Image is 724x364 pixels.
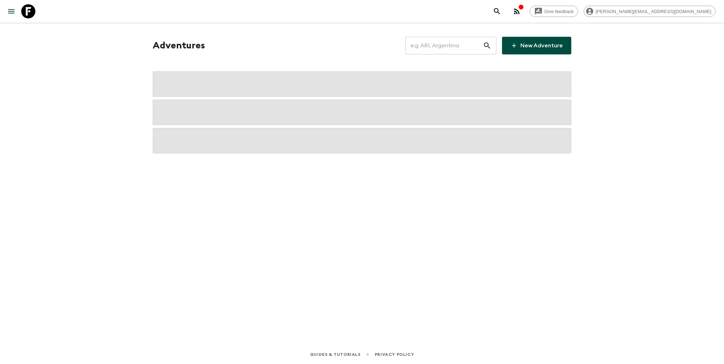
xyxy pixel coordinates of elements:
[541,9,578,14] span: Give feedback
[153,39,205,53] h1: Adventures
[310,351,361,358] a: Guides & Tutorials
[4,4,18,18] button: menu
[530,6,578,17] a: Give feedback
[592,9,715,14] span: [PERSON_NAME][EMAIL_ADDRESS][DOMAIN_NAME]
[375,351,414,358] a: Privacy Policy
[502,37,571,54] a: New Adventure
[490,4,504,18] button: search adventures
[405,36,483,55] input: e.g. AR1, Argentina
[584,6,716,17] div: [PERSON_NAME][EMAIL_ADDRESS][DOMAIN_NAME]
